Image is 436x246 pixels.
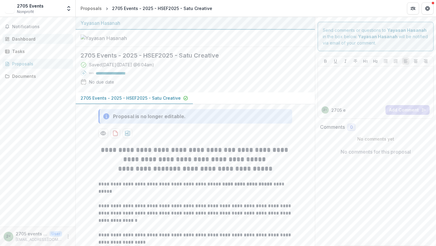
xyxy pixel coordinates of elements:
[2,46,73,56] a: Tasks
[89,79,114,85] div: No due date
[17,9,34,15] span: Nonprofit
[81,52,300,59] h2: 2705 Events - 2025 - HSEF2025 - Satu Creative
[81,95,181,101] p: 2705 Events - 2025 - HSEF2025 - Satu Creative
[112,5,212,12] div: 2705 Events - 2025 - HSEF2025 - Satu Creative
[16,237,62,242] p: [EMAIL_ADDRESS][DOMAIN_NAME]
[320,124,345,130] h2: Comments
[2,34,73,44] a: Dashboard
[2,71,73,81] a: Documents
[64,2,73,15] button: Open entity switcher
[89,71,94,75] p: 96 %
[322,58,329,65] button: Bold
[6,234,11,238] div: 2705 events <events2705@gmail.com>
[81,19,310,27] div: Yayasan Hasanah
[12,73,68,79] div: Documents
[78,4,104,13] a: Proposals
[89,62,154,68] div: Saved [DATE] ( [DATE] @ 6:04am )
[392,58,399,65] button: Ordered List
[2,59,73,69] a: Proposals
[17,3,44,9] div: 2705 Events
[5,4,15,13] img: 2705 Events
[352,58,359,65] button: Strike
[81,35,141,42] img: Yayasan Hasanah
[342,58,349,65] button: Italicize
[12,61,68,67] div: Proposals
[81,5,102,12] div: Proposals
[64,233,72,240] button: More
[331,107,346,113] p: 2705 e
[123,128,132,138] button: download-proposal
[2,22,73,32] button: Notifications
[402,58,409,65] button: Align Left
[78,4,215,13] nav: breadcrumb
[358,34,398,39] strong: Yayasan Hasanah
[372,58,379,65] button: Heading 2
[320,136,431,142] p: No comments yet
[16,231,47,237] p: 2705 events <[EMAIL_ADDRESS][DOMAIN_NAME]>
[341,148,411,155] p: No comments for this proposal
[407,2,419,15] button: Partners
[421,2,434,15] button: Get Help
[385,105,430,115] button: Add Comment
[12,24,71,29] span: Notifications
[98,128,108,138] button: Preview cdd98d3d-5247-4da2-b4c5-3dcee9390d06-0.pdf
[382,58,389,65] button: Bullet List
[422,58,429,65] button: Align Right
[323,108,327,111] div: 2705 events <events2705@gmail.com>
[387,28,427,33] strong: Yayasan Hasanah
[318,22,434,51] div: Send comments or questions to in the box below. will be notified via email of your comment.
[362,58,369,65] button: Heading 1
[50,231,62,237] p: User
[12,36,68,42] div: Dashboard
[111,128,120,138] button: download-proposal
[412,58,419,65] button: Align Center
[332,58,339,65] button: Underline
[113,113,186,120] div: Proposal is no longer editable.
[12,48,68,55] div: Tasks
[350,125,353,130] span: 0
